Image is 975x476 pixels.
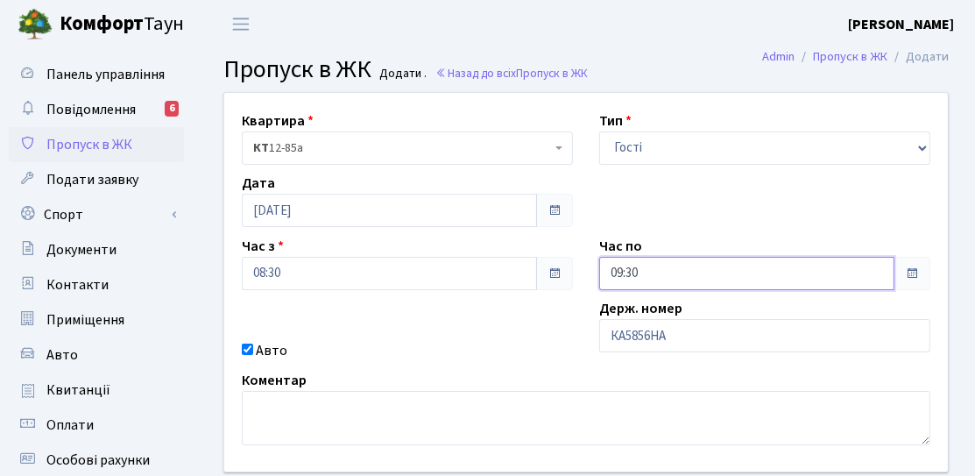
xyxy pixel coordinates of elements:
[762,47,795,66] a: Admin
[599,319,930,352] input: AA0001AA
[516,65,588,82] span: Пропуск в ЖК
[242,173,275,194] label: Дата
[46,345,78,365] span: Авто
[253,139,551,157] span: <b>КТ</b>&nbsp;&nbsp;&nbsp;&nbsp;12-85а
[599,110,632,131] label: Тип
[9,337,184,373] a: Авто
[9,267,184,302] a: Контакти
[9,57,184,92] a: Панель управління
[599,298,682,319] label: Держ. номер
[242,131,573,165] span: <b>КТ</b>&nbsp;&nbsp;&nbsp;&nbsp;12-85а
[9,92,184,127] a: Повідомлення6
[242,236,284,257] label: Час з
[46,310,124,330] span: Приміщення
[9,373,184,408] a: Квитанції
[9,197,184,232] a: Спорт
[60,10,184,39] span: Таун
[9,408,184,443] a: Оплати
[9,127,184,162] a: Пропуск в ЖК
[46,170,138,189] span: Подати заявку
[813,47,887,66] a: Пропуск в ЖК
[256,340,287,361] label: Авто
[435,65,588,82] a: Назад до всіхПропуск в ЖК
[60,10,144,38] b: Комфорт
[46,451,150,470] span: Особові рахунки
[223,52,371,87] span: Пропуск в ЖК
[848,15,954,34] b: [PERSON_NAME]
[46,135,132,154] span: Пропуск в ЖК
[46,100,136,119] span: Повідомлення
[887,47,949,67] li: Додати
[599,236,642,257] label: Час по
[46,275,109,295] span: Контакти
[253,139,269,157] b: КТ
[9,232,184,267] a: Документи
[377,67,427,82] small: Додати .
[46,65,165,84] span: Панель управління
[736,39,975,75] nav: breadcrumb
[18,7,53,42] img: logo.png
[46,416,94,435] span: Оплати
[219,10,263,39] button: Переключити навігацію
[242,370,307,391] label: Коментар
[242,110,314,131] label: Квартира
[165,101,179,117] div: 6
[9,162,184,197] a: Подати заявку
[848,14,954,35] a: [PERSON_NAME]
[9,302,184,337] a: Приміщення
[46,240,117,259] span: Документи
[46,380,110,400] span: Квитанції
